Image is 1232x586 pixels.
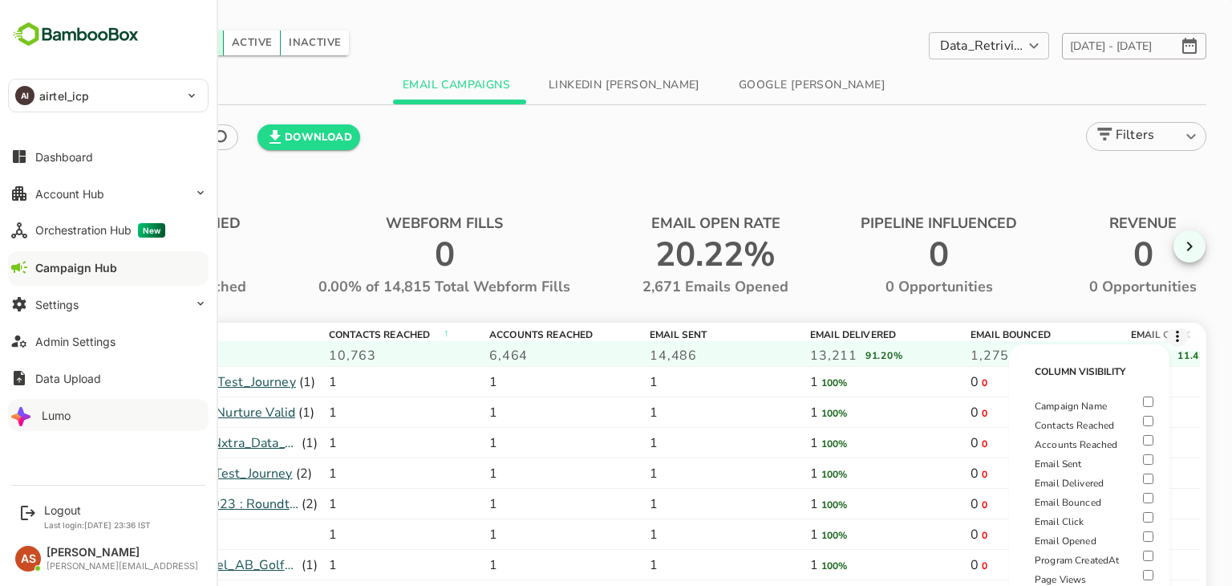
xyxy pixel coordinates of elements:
[47,527,63,543] img: logo
[595,214,760,232] span: EMAIL OPEN RATE
[138,223,165,238] span: New
[754,556,827,574] div: 1
[9,79,208,112] div: AIairtel_icp
[32,494,261,514] div: ( 2 )
[754,526,827,543] div: 1
[433,495,480,513] div: 1
[26,31,124,56] h5: Campaigns
[32,407,43,418] svg: Inactive
[47,561,198,572] div: [PERSON_NAME][EMAIL_ADDRESS]
[15,86,34,105] div: AI
[594,495,641,513] div: 1
[1058,120,1150,154] div: Filters
[35,223,165,238] div: Orchestration Hub
[66,464,237,483] p: May_2023_B2_Test_Journey
[32,464,256,483] div: ( 2 )
[953,450,1113,470] label: Email Sent
[273,341,1185,370] span: 10,763
[926,407,967,420] span: 0
[32,529,43,540] svg: Inactive
[273,556,320,574] div: 1
[914,495,967,513] div: 0
[273,434,320,452] div: 1
[35,187,104,201] div: Account Hub
[8,288,209,320] button: Settings
[586,278,768,295] span: 2,671 Emails Opened
[15,546,41,572] div: AS
[1033,278,1177,295] span: 0 Opportunities
[66,433,242,453] p: April 2023_Airtel_Nxtra_Data_Center_Summit_Thank_You
[433,325,634,341] span: Accounts Reached
[8,177,209,210] button: Account Hub
[379,232,435,278] span: 0
[47,405,63,421] img: logo
[914,465,967,482] div: 0
[1086,499,1148,511] span: 300%
[754,465,827,482] div: 1
[765,437,827,450] span: 100%
[433,404,480,421] div: 1
[953,412,1113,431] label: Contacts Reached
[754,404,827,421] div: 1
[914,526,967,543] div: 0
[35,150,93,164] div: Dashboard
[953,352,1113,385] span: COLUMN VISIBILITY
[953,547,1113,566] label: Program CreatedAt
[953,508,1113,527] label: Email Click
[168,31,225,55] button: Active
[31,214,221,232] span: ACCOUNTS REACHED
[32,341,944,370] span: Total 65
[914,556,967,574] div: 0
[262,278,550,295] span: 0.00% of 14,815 Total Webform Fills
[765,529,827,542] span: 100%
[131,31,293,55] div: outlined primary button group
[47,374,63,390] img: logo
[1060,126,1125,147] div: Filters
[926,499,967,511] span: 0
[131,31,168,55] button: All
[47,496,63,512] img: logo
[66,494,242,514] a: September 2023: 12092023 : Roundtable_US
[594,526,641,543] div: 1
[914,404,967,421] div: 0
[1121,351,1195,360] span: 11.43%
[387,328,393,338] span: ↑
[273,404,320,421] div: 1
[765,376,827,389] span: 100%
[32,403,258,422] div: ( 1 )
[47,546,198,560] div: [PERSON_NAME]
[1077,232,1133,278] span: 0
[1006,33,1150,59] button: 8 Apr 23 - 24 Sep 25
[273,465,320,482] div: 1
[273,526,320,543] div: 1
[914,325,1115,341] span: Email Bounced
[953,470,1113,489] label: Email Delivered
[32,376,43,388] svg: Inactive
[26,278,226,295] span: 3,903 Contacts Reached
[433,556,480,574] div: 1
[926,529,967,542] span: 0
[273,325,473,341] span: Contacts Reached
[47,557,63,573] img: logo
[594,556,641,574] div: 1
[765,407,827,420] span: 100%
[32,433,261,453] div: ( 1 )
[765,499,827,511] span: 100%
[1086,376,1148,389] span: 100%
[35,261,117,275] div: Campaign Hub
[765,468,827,481] span: 100%
[804,214,997,232] span: PIPELINE INFLUENCED
[754,373,827,391] div: 1
[754,325,954,341] span: Email Delivered
[330,214,483,232] span: WEBFORM FILLS
[32,372,259,392] div: ( 1 )
[201,124,304,150] button: Download
[32,560,43,571] svg: Inactive
[926,376,967,389] span: 0
[66,403,239,422] a: NBF Functional Nurture Valid
[47,435,63,451] img: logo
[334,66,467,104] button: Email Campaigns
[44,520,151,530] p: Last login: [DATE] 23:36 IST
